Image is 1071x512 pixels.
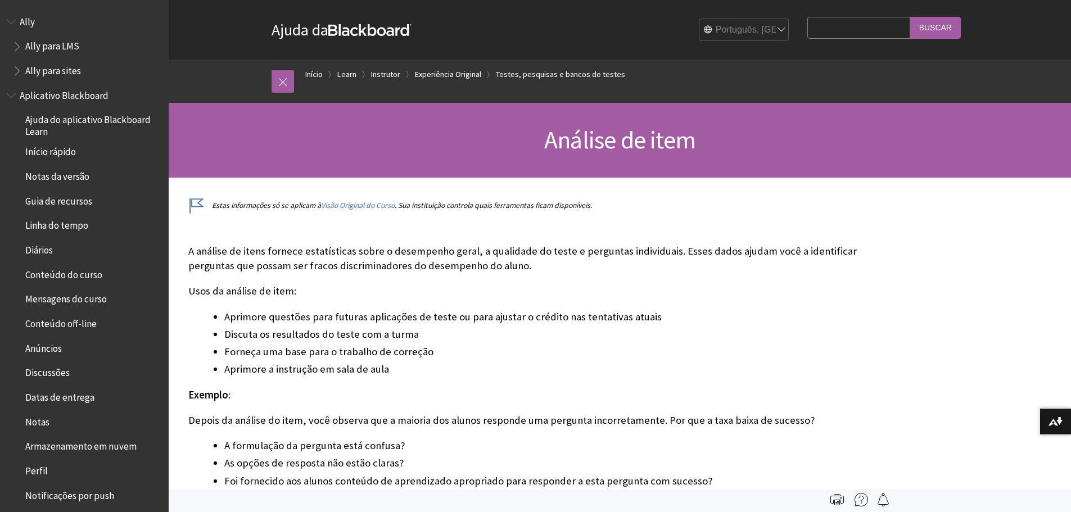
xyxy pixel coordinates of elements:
img: More help [855,493,868,506]
li: Forneça uma base para o trabalho de correção [224,344,885,360]
a: Ajuda daBlackboard [272,20,412,40]
span: Armazenamento em nuvem [25,437,137,452]
li: Aprimore a instrução em sala de aula [224,361,885,377]
input: Buscar [910,17,961,39]
p: Estas informações só se aplicam à . Sua instituição controla quais ferramentas ficam disponíveis. [188,200,885,211]
span: Anúncios [25,339,62,354]
select: Site Language Selector [699,19,789,42]
span: Notas [25,413,49,428]
span: Perfil [25,461,48,477]
p: A análise de itens fornece estatísticas sobre o desempenho geral, a qualidade do teste e pergunta... [188,244,885,273]
p: Usos da análise de item: [188,284,885,298]
img: Print [830,493,844,506]
strong: Blackboard [328,24,412,36]
span: Exemplo [188,388,228,401]
span: Aplicativo Blackboard [20,86,109,101]
span: Datas de entrega [25,388,94,403]
nav: Book outline for Anthology Ally Help [7,12,162,80]
a: Learn [337,67,356,81]
span: Linha do tempo [25,216,88,232]
span: Ally [20,12,35,28]
p: : [188,388,885,402]
span: Conteúdo do curso [25,265,102,280]
span: Discussões [25,364,70,379]
li: Foi fornecido aos alunos conteúdo de aprendizado apropriado para responder a esta pergunta com su... [224,473,885,489]
span: Diários [25,241,53,256]
p: Depois da análise do item, você observa que a maioria dos alunos responde uma pergunta incorretam... [188,413,885,428]
span: Guia de recursos [25,192,92,207]
span: Ajuda do aplicativo Blackboard Learn [25,111,161,137]
li: As opções de resposta não estão claras? [224,455,885,471]
a: Instrutor [371,67,400,81]
li: Discuta os resultados do teste com a turma [224,327,885,342]
a: Testes, pesquisas e bancos de testes [496,67,625,81]
span: Análise de item [544,124,695,155]
span: Ally para sites [25,61,81,76]
img: Follow this page [876,493,890,506]
span: Conteúdo off-line [25,314,97,329]
span: Início rápido [25,143,76,158]
span: Ally para LMS [25,37,79,52]
span: Notas da versão [25,167,89,182]
li: A formulação da pergunta está confusa? [224,438,885,454]
a: Experiência Original [415,67,481,81]
a: Visão Original do Curso [321,201,395,210]
span: Mensagens do curso [25,290,107,305]
li: Aprimore questões para futuras aplicações de teste ou para ajustar o crédito nas tentativas atuais [224,309,885,325]
span: Notificações por push [25,486,114,501]
a: Início [305,67,323,81]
